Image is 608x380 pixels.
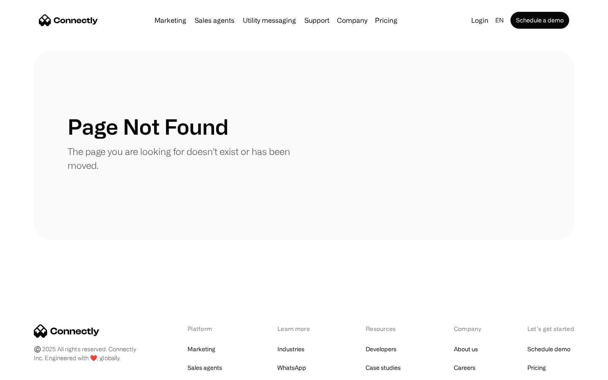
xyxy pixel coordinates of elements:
[277,324,322,333] div: Learn more
[277,362,306,374] a: WhatsApp
[495,14,504,26] div: en
[510,12,569,29] a: Schedule a demo
[366,343,396,355] a: Developers
[527,324,574,333] div: Let’s get started
[366,324,410,333] div: Resources
[187,343,215,355] a: Marketing
[337,14,367,26] div: Company
[191,17,238,24] a: Sales agents
[68,144,304,172] p: The page you are looking for doesn't exist or has been moved.
[277,343,304,355] a: Industries
[527,362,546,374] a: Pricing
[68,114,228,139] h1: Page Not Found
[239,17,299,24] a: Utility messaging
[454,343,478,355] a: About us
[334,14,370,26] div: Company
[454,362,475,374] a: Careers
[527,343,570,355] a: Schedule demo
[492,14,509,26] div: en
[372,17,401,24] a: Pricing
[39,14,98,27] a: home
[151,17,190,24] a: Marketing
[187,362,222,374] a: Sales agents
[187,324,233,333] div: Platform
[17,365,51,377] ul: Language list
[454,324,483,333] div: Company
[8,364,51,377] aside: Language selected: English
[366,362,401,374] a: Case studies
[468,14,492,26] a: Login
[301,17,333,24] a: Support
